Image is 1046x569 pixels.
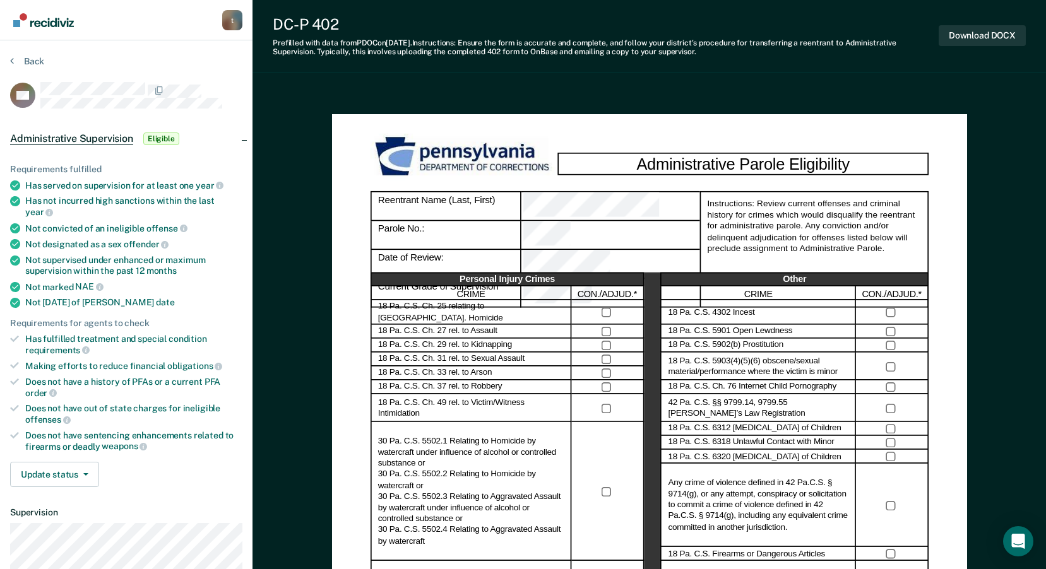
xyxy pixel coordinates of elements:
[10,164,242,175] div: Requirements fulfilled
[668,355,848,377] label: 18 Pa. C.S. 5903(4)(5)(6) obscene/sexual material/performance where the victim is minor
[378,354,525,365] label: 18 Pa. C.S. Ch. 31 rel. to Sexual Assault
[10,318,242,329] div: Requirements for agents to check
[25,255,242,276] div: Not supervised under enhanced or maximum supervision within the past 12
[668,478,848,533] label: Any crime of violence defined in 42 Pa.C.S. § 9714(g), or any attempt, conspiracy or solicitation...
[146,266,177,276] span: months
[668,326,792,337] label: 18 Pa. C.S. 5901 Open Lewdness
[378,302,564,324] label: 18 Pa. C.S. Ch. 25 relating to [GEOGRAPHIC_DATA]. Homicide
[371,133,557,180] img: PDOC Logo
[378,436,564,547] label: 30 Pa. C.S. 5502.1 Relating to Homicide by watercraft under influence of alcohol or controlled su...
[143,132,179,145] span: Eligible
[25,281,242,293] div: Not marked
[668,307,754,318] label: 18 Pa. C.S. 4302 Incest
[378,382,502,393] label: 18 Pa. C.S. Ch. 37 rel. to Robbery
[378,397,564,419] label: 18 Pa. C.S. Ch. 49 rel. to Victim/Witness Intimidation
[25,414,71,425] span: offenses
[521,191,699,221] div: Reentrant Name (Last, First)
[25,377,242,398] div: Does not have a history of PFAs or a current PFA order
[699,191,928,307] div: Instructions: Review current offenses and criminal history for crimes which would disqualify the ...
[521,250,699,279] div: Date of Review:
[939,25,1026,46] button: Download DOCX
[371,191,521,221] div: Reentrant Name (Last, First)
[25,430,242,452] div: Does not have sentencing enhancements related to firearms or deadly
[660,273,928,286] div: Other
[102,441,147,451] span: weapons
[25,403,242,425] div: Does not have out of state charges for ineligible
[378,326,497,337] label: 18 Pa. C.S. Ch. 27 rel. to Assault
[571,286,644,300] div: CON./ADJUD.*
[668,548,824,560] label: 18 Pa. C.S. Firearms or Dangerous Articles
[371,286,571,300] div: CRIME
[25,207,53,217] span: year
[668,397,848,419] label: 42 Pa. C.S. §§ 9799.14, 9799.55 [PERSON_NAME]’s Law Registration
[10,507,242,518] dt: Supervision
[1003,526,1033,556] div: Open Intercom Messenger
[668,451,841,462] label: 18 Pa. C.S. 6320 [MEDICAL_DATA] of Children
[25,334,242,355] div: Has fulfilled treatment and special condition
[273,38,939,57] div: Prefilled with data from PDOC on [DATE] . Instructions: Ensure the form is accurate and complete,...
[124,239,169,249] span: offender
[668,437,834,449] label: 18 Pa. C.S. 6318 Unlawful Contact with Minor
[25,180,242,191] div: Has served on supervision for at least one
[668,382,836,393] label: 18 Pa. C.S. Ch. 76 Internet Child Pornography
[10,462,99,487] button: Update status
[13,13,74,27] img: Recidiviz
[146,223,187,233] span: offense
[25,223,242,234] div: Not convicted of an ineligible
[668,423,841,435] label: 18 Pa. C.S. 6312 [MEDICAL_DATA] of Children
[156,297,174,307] span: date
[75,281,103,291] span: NAE
[10,132,133,145] span: Administrative Supervision
[25,196,242,217] div: Has not incurred high sanctions within the last
[25,238,242,250] div: Not designated as a sex
[668,340,783,351] label: 18 Pa. C.S. 5902(b) Prostitution
[273,15,939,33] div: DC-P 402
[167,361,222,371] span: obligations
[25,345,90,355] span: requirements
[222,10,242,30] div: t
[25,360,242,372] div: Making efforts to reduce financial
[378,340,512,351] label: 18 Pa. C.S. Ch. 29 rel. to Kidnapping
[856,286,929,300] div: CON./ADJUD.*
[371,273,644,286] div: Personal Injury Crimes
[196,180,223,191] span: year
[371,250,521,279] div: Date of Review:
[222,10,242,30] button: Profile dropdown button
[378,368,492,379] label: 18 Pa. C.S. Ch. 33 rel. to Arson
[25,297,242,308] div: Not [DATE] of [PERSON_NAME]
[371,221,521,250] div: Parole No.:
[10,56,44,67] button: Back
[660,286,855,300] div: CRIME
[521,221,699,250] div: Parole No.:
[557,152,929,175] div: Administrative Parole Eligibility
